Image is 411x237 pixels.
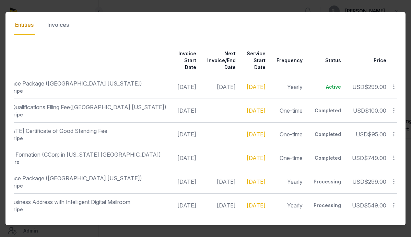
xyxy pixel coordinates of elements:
td: One-time [270,122,307,146]
td: [DATE] [171,193,200,217]
a: [DATE] [247,155,266,161]
span: Stripe [8,183,23,189]
div: Completed [314,107,341,114]
span: [DATE] [217,83,236,90]
td: One-time [270,146,307,170]
span: USD [353,107,365,114]
td: Yearly [270,193,307,217]
span: $299.00 [364,178,386,185]
th: Next Invoice/End Date [200,46,240,75]
span: Stripe [8,206,23,212]
span: Stripe [8,135,23,141]
span: Stripe [8,112,23,117]
span: ([GEOGRAPHIC_DATA] [US_STATE]) [70,104,166,111]
div: Processing [314,178,341,185]
span: USD [352,83,364,90]
span: $299.00 [364,83,386,90]
span: USD [356,131,368,138]
span: $100.00 [365,107,386,114]
td: [DATE] [171,75,200,99]
th: Frequency [270,46,307,75]
span: USD [352,202,364,209]
td: [DATE] [171,99,200,122]
span: USD [352,178,364,185]
td: [DATE] [171,170,200,193]
a: [DATE] [247,107,266,114]
div: Invoices [46,15,70,35]
th: Invoice Start Date [171,46,200,75]
div: Active [314,83,341,90]
nav: Tabs [14,15,397,35]
th: Status [307,46,345,75]
td: [DATE] [171,146,200,170]
span: Stripe [8,88,23,94]
span: $749.00 [364,155,386,161]
td: One-time [270,99,307,122]
span: $95.00 [368,131,386,138]
span: USD [352,155,364,161]
a: [DATE] [247,178,266,185]
span: [DATE] [217,178,236,185]
div: Completed [314,155,341,161]
a: [DATE] [247,202,266,209]
a: [DATE] [247,83,266,90]
td: Yearly [270,170,307,193]
th: Price [345,46,390,75]
th: Service Start Date [240,46,270,75]
span: Xero [8,159,20,165]
span: [DATE] [217,202,236,209]
a: [DATE] [247,131,266,138]
span: $549.00 [364,202,386,209]
td: [DATE] [171,122,200,146]
div: Entities [14,15,35,35]
div: Processing [314,202,341,209]
td: Yearly [270,75,307,99]
div: Completed [314,131,341,138]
